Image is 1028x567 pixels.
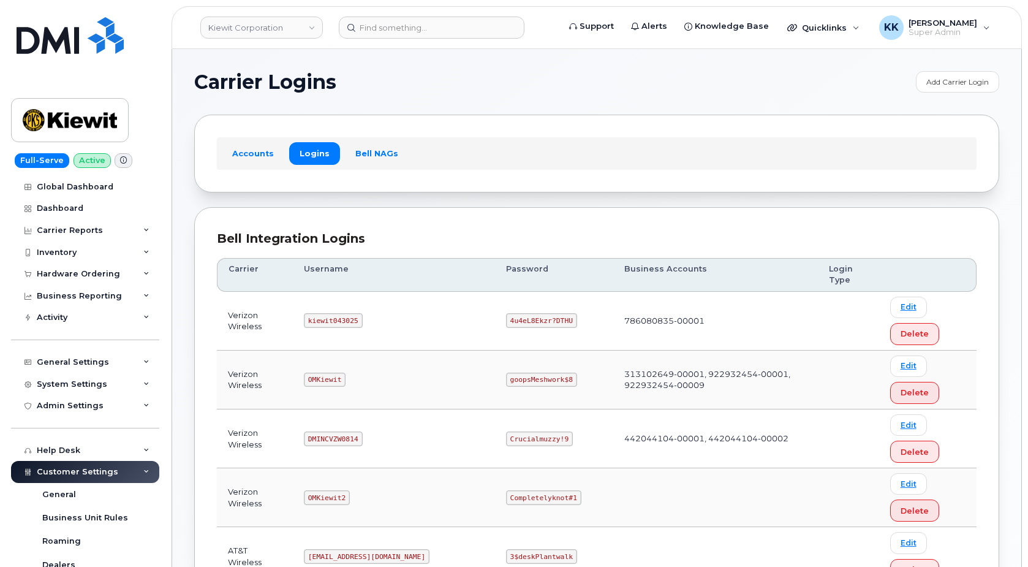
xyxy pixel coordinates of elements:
[293,258,495,292] th: Username
[613,258,818,292] th: Business Accounts
[304,490,350,505] code: OMKiewit2
[495,258,613,292] th: Password
[304,373,346,387] code: OMKiewit
[613,409,818,468] td: 442044104-00001, 442044104-00002
[890,356,927,377] a: Edit
[613,292,818,351] td: 786080835-00001
[506,549,577,564] code: 3$deskPlantwalk
[916,71,999,93] a: Add Carrier Login
[217,409,293,468] td: Verizon Wireless
[890,414,927,436] a: Edit
[613,351,818,409] td: 313102649-00001, 922932454-00001, 922932454-00009
[890,382,939,404] button: Delete
[890,532,927,554] a: Edit
[304,549,429,564] code: [EMAIL_ADDRESS][DOMAIN_NAME]
[901,505,929,517] span: Delete
[975,514,1019,558] iframe: Messenger Launcher
[222,142,284,164] a: Accounts
[289,142,340,164] a: Logins
[217,292,293,351] td: Verizon Wireless
[304,432,362,446] code: DMINCVZW0814
[506,432,573,446] code: Crucialmuzzy!9
[506,490,581,505] code: Completelyknot#1
[217,258,293,292] th: Carrier
[304,313,362,328] code: kiewit043025
[901,328,929,340] span: Delete
[506,313,577,328] code: 4u4eL8Ekzr?DTHU
[890,297,927,318] a: Edit
[890,473,927,495] a: Edit
[194,73,336,91] span: Carrier Logins
[217,351,293,409] td: Verizon Wireless
[345,142,409,164] a: Bell NAGs
[890,441,939,463] button: Delete
[818,258,879,292] th: Login Type
[217,468,293,527] td: Verizon Wireless
[890,500,939,522] button: Delete
[901,446,929,458] span: Delete
[506,373,577,387] code: goopsMeshwork$8
[901,387,929,398] span: Delete
[890,323,939,345] button: Delete
[217,230,977,248] div: Bell Integration Logins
